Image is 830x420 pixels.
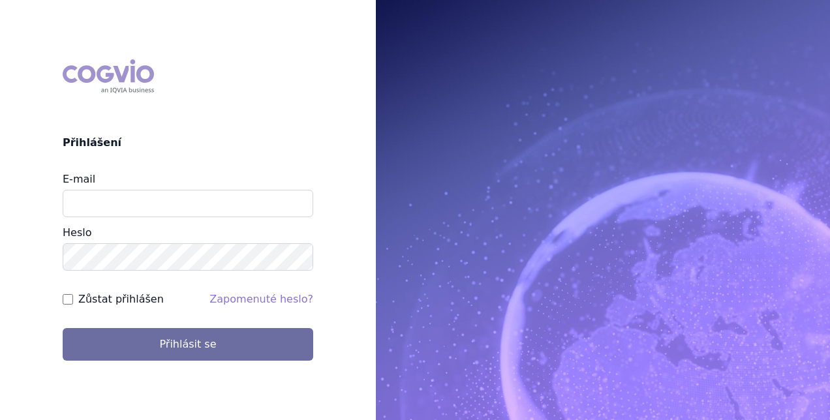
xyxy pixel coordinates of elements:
label: E-mail [63,173,95,185]
div: COGVIO [63,59,154,93]
label: Zůstat přihlášen [78,292,164,307]
h2: Přihlášení [63,135,313,151]
a: Zapomenuté heslo? [209,293,313,305]
label: Heslo [63,226,91,239]
button: Přihlásit se [63,328,313,361]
